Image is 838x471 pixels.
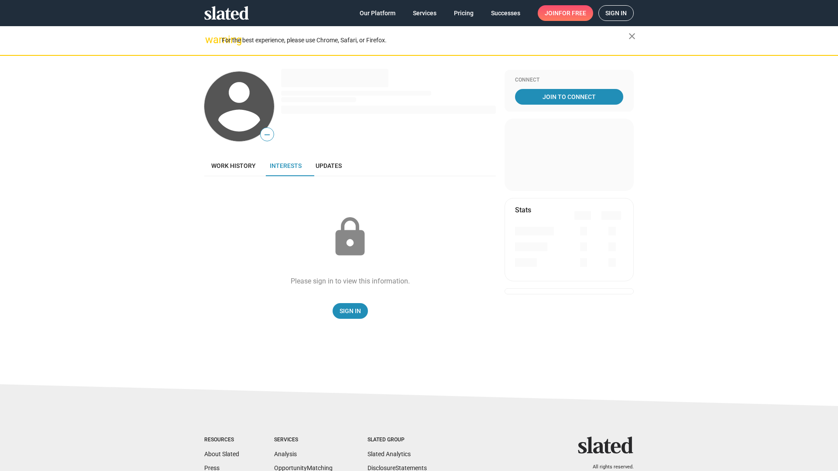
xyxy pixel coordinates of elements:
[406,5,443,21] a: Services
[515,77,623,84] div: Connect
[559,5,586,21] span: for free
[515,205,531,215] mat-card-title: Stats
[204,451,239,457] a: About Slated
[367,437,427,444] div: Slated Group
[222,34,628,46] div: For the best experience, please use Chrome, Safari, or Firefox.
[270,162,302,169] span: Interests
[263,155,309,176] a: Interests
[447,5,481,21] a: Pricing
[515,89,623,105] a: Join To Connect
[328,215,372,259] mat-icon: lock
[274,451,297,457] a: Analysis
[360,5,395,21] span: Our Platform
[491,5,520,21] span: Successes
[484,5,527,21] a: Successes
[454,5,474,21] span: Pricing
[205,34,216,45] mat-icon: warning
[211,162,256,169] span: Work history
[538,5,593,21] a: Joinfor free
[316,162,342,169] span: Updates
[605,6,627,20] span: Sign in
[598,5,634,21] a: Sign in
[309,155,349,176] a: Updates
[627,31,637,41] mat-icon: close
[274,437,333,444] div: Services
[353,5,402,21] a: Our Platform
[333,303,368,319] a: Sign In
[261,129,274,140] span: —
[367,451,411,457] a: Slated Analytics
[204,155,263,176] a: Work history
[517,89,622,105] span: Join To Connect
[545,5,586,21] span: Join
[413,5,436,21] span: Services
[340,303,361,319] span: Sign In
[204,437,239,444] div: Resources
[291,276,410,286] div: Please sign in to view this information.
